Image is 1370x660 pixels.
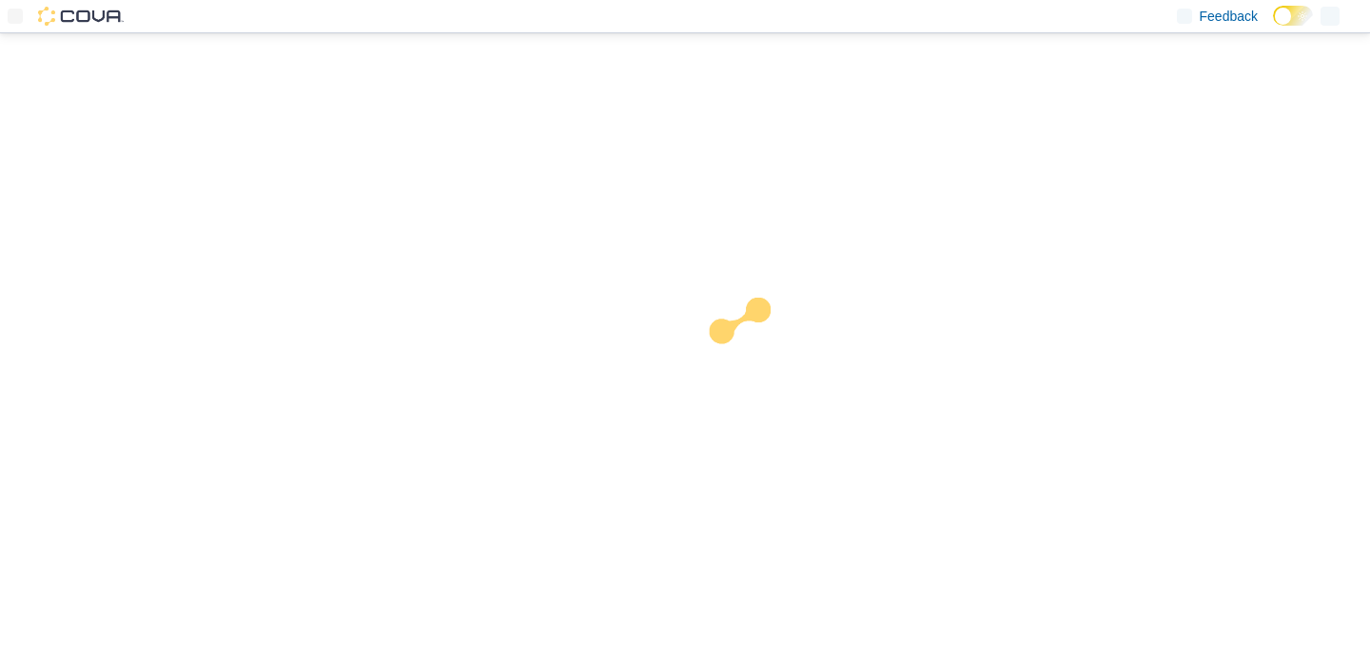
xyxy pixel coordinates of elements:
span: Dark Mode [1273,26,1274,27]
img: cova-loader [685,283,828,426]
span: Feedback [1200,7,1258,26]
img: Cova [38,7,124,26]
input: Dark Mode [1273,6,1313,26]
